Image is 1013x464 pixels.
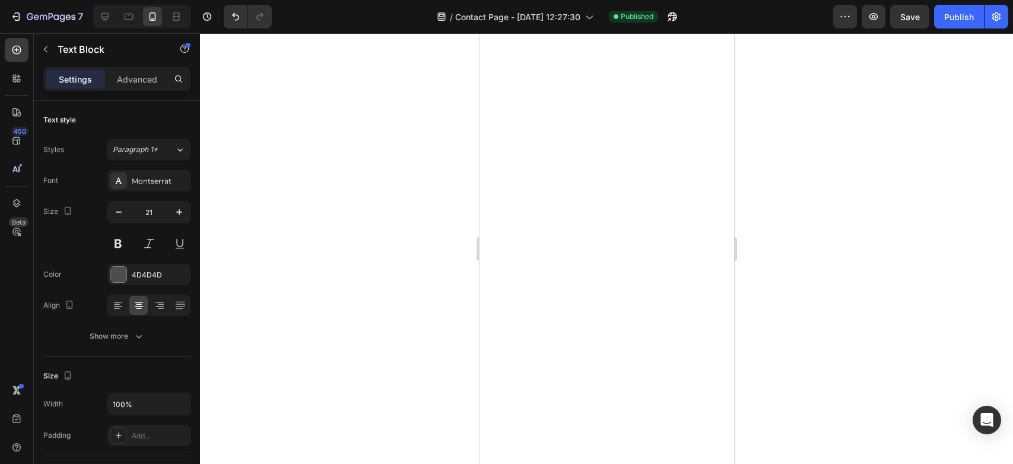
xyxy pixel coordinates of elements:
[132,176,188,187] div: Montserrat
[973,406,1001,434] div: Open Intercom Messenger
[890,5,929,29] button: Save
[78,10,83,24] p: 7
[43,298,77,314] div: Align
[132,270,188,280] div: 4D4D4D
[43,269,62,280] div: Color
[43,368,75,384] div: Size
[934,5,984,29] button: Publish
[224,5,272,29] div: Undo/Redo
[9,217,28,227] div: Beta
[43,430,71,441] div: Padding
[11,127,28,136] div: 450
[5,5,88,29] button: 7
[43,115,76,125] div: Text style
[58,42,158,56] p: Text Block
[43,175,58,186] div: Font
[43,326,190,347] button: Show more
[43,144,64,155] div: Styles
[450,11,453,23] span: /
[621,11,653,22] span: Published
[43,399,63,409] div: Width
[108,393,190,415] input: Auto
[455,11,580,23] span: Contact Page - [DATE] 12:27:30
[59,73,92,86] p: Settings
[90,330,145,342] div: Show more
[479,33,734,464] iframe: Design area
[944,11,974,23] div: Publish
[107,139,190,160] button: Paragraph 1*
[900,12,920,22] span: Save
[113,144,158,155] span: Paragraph 1*
[117,73,157,86] p: Advanced
[43,204,75,220] div: Size
[132,431,188,441] div: Add...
